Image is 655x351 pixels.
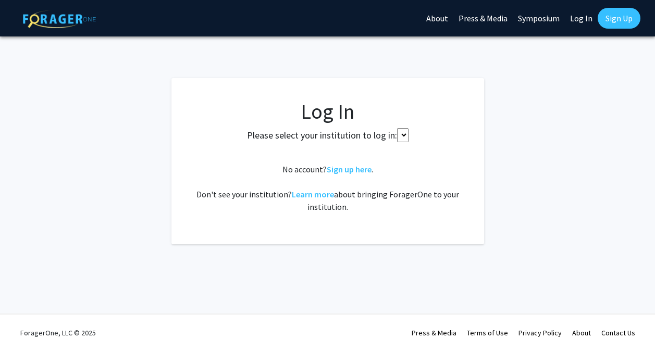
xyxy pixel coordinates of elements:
a: About [572,328,591,337]
div: No account? . Don't see your institution? about bringing ForagerOne to your institution. [192,163,463,213]
h1: Log In [192,99,463,124]
a: Terms of Use [467,328,508,337]
div: ForagerOne, LLC © 2025 [20,315,96,351]
a: Press & Media [412,328,456,337]
a: Contact Us [601,328,635,337]
a: Privacy Policy [518,328,562,337]
a: Learn more about bringing ForagerOne to your institution [292,189,334,199]
a: Sign up here [327,164,372,174]
img: ForagerOne Logo [23,10,96,28]
a: Sign Up [598,8,640,29]
label: Please select your institution to log in: [247,128,397,142]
